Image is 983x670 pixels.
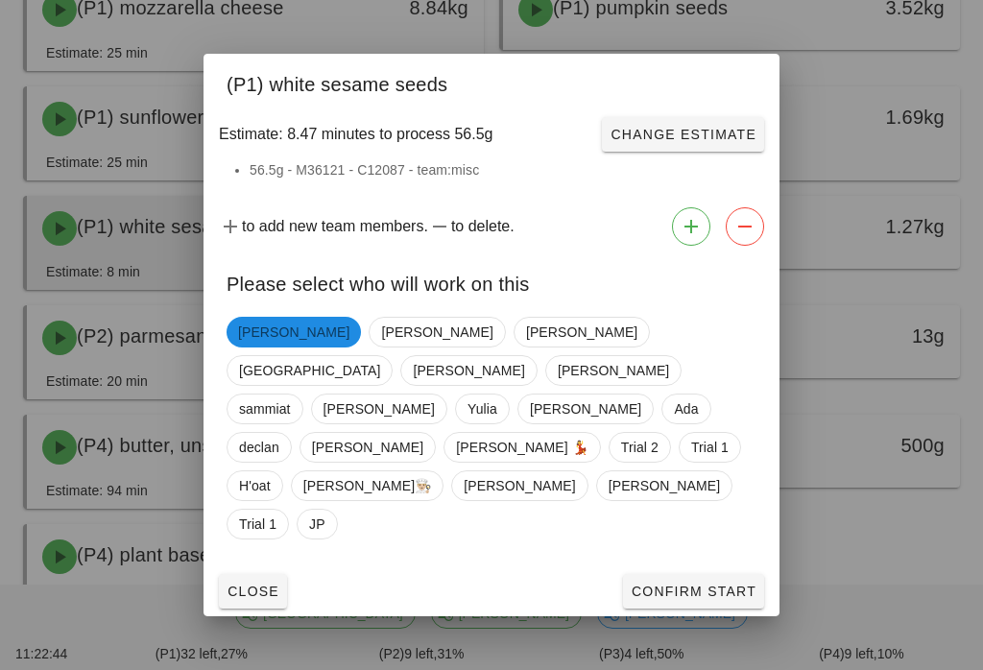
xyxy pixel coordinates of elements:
[309,510,325,538] span: JP
[204,200,779,253] div: to add new team members. to delete.
[239,510,276,538] span: Trial 1
[227,584,279,599] span: Close
[623,574,764,609] button: Confirm Start
[464,471,575,500] span: [PERSON_NAME]
[609,471,720,500] span: [PERSON_NAME]
[691,433,729,462] span: Trial 1
[219,123,492,146] span: Estimate: 8.47 minutes to process 56.5g
[239,356,380,385] span: [GEOGRAPHIC_DATA]
[239,471,271,500] span: H'oat
[602,117,764,152] button: Change Estimate
[324,395,435,423] span: [PERSON_NAME]
[204,54,779,109] div: (P1) white sesame seeds
[219,574,287,609] button: Close
[238,317,349,347] span: [PERSON_NAME]
[381,318,492,347] span: [PERSON_NAME]
[413,356,524,385] span: [PERSON_NAME]
[468,395,497,423] span: Yulia
[303,471,432,500] span: [PERSON_NAME]👨🏼‍🍳
[204,253,779,309] div: Please select who will work on this
[526,318,637,347] span: [PERSON_NAME]
[621,433,659,462] span: Trial 2
[631,584,756,599] span: Confirm Start
[456,433,588,462] span: [PERSON_NAME] 💃
[674,395,698,423] span: Ada
[239,433,279,462] span: declan
[312,433,423,462] span: [PERSON_NAME]
[610,127,756,142] span: Change Estimate
[530,395,641,423] span: [PERSON_NAME]
[239,395,291,423] span: sammiat
[558,356,669,385] span: [PERSON_NAME]
[250,159,756,180] li: 56.5g - M36121 - C12087 - team:misc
